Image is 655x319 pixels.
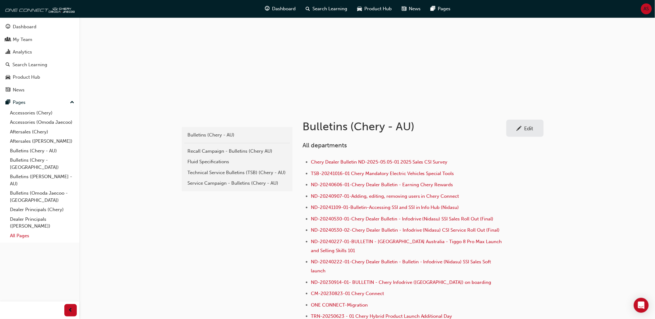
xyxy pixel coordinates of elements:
[524,125,533,132] div: Edit
[2,97,77,108] button: Pages
[311,193,459,199] a: ND-20240907-01-Adding, editing, removing users in Chery Connect
[184,130,290,141] a: Bulletins (Chery - AU)
[6,87,10,93] span: news-icon
[70,99,74,107] span: up-icon
[13,74,40,81] div: Product Hub
[311,280,491,285] a: ND-20230914-01- BULLETIN - Chery Infodrive ([GEOGRAPHIC_DATA]) on boarding
[357,5,362,13] span: car-icon
[311,239,503,253] a: ND-20240227-01-BULLETIN - [GEOGRAPHIC_DATA] Australia - Tiggo 8 Pro Max Launch and Selling Skills...
[313,5,348,12] span: Search Learning
[7,136,77,146] a: Aftersales ([PERSON_NAME])
[506,120,544,137] a: Edit
[7,155,77,172] a: Bulletins (Chery - [GEOGRAPHIC_DATA])
[438,5,451,12] span: Pages
[12,61,47,68] div: Search Learning
[311,313,452,319] a: TRN-20250623 - 01 Chery Hybrid Product Launch Additional Day
[265,5,270,13] span: guage-icon
[353,2,397,15] a: car-iconProduct Hub
[365,5,392,12] span: Product Hub
[301,2,353,15] a: search-iconSearch Learning
[634,298,649,313] div: Open Intercom Messenger
[6,100,10,105] span: pages-icon
[187,180,287,187] div: Service Campaign - Bulletins (Chery - AU)
[2,46,77,58] a: Analytics
[184,167,290,178] a: Technical Service Bulletins (TSB) (Chery - AU)
[431,5,436,13] span: pages-icon
[13,49,32,56] div: Analytics
[397,2,426,15] a: news-iconNews
[6,49,10,55] span: chart-icon
[7,205,77,215] a: Dealer Principals (Chery)
[306,5,310,13] span: search-icon
[187,169,287,176] div: Technical Service Bulletins (TSB) (Chery - AU)
[311,205,459,210] a: ND-20241109-01-Bulletin-Accessing SSI and SSI in Info Hub (Nidasu)
[311,259,492,274] a: ND-20240222-01-Chery Dealer Bulletin - Bulletin - Infodrive (Nidasu) SSI Sales Soft launch
[409,5,421,12] span: News
[7,172,77,188] a: Bulletins ([PERSON_NAME] - AU)
[187,158,287,165] div: Fluid Specifications
[13,36,32,43] div: My Team
[302,142,347,149] span: All departments
[6,75,10,80] span: car-icon
[13,23,36,30] div: Dashboard
[6,24,10,30] span: guage-icon
[402,5,407,13] span: news-icon
[184,146,290,157] a: Recall Campaign - Bulletins (Chery AU)
[7,231,77,241] a: All Pages
[68,307,73,314] span: prev-icon
[2,59,77,71] a: Search Learning
[2,21,77,33] a: Dashboard
[184,178,290,189] a: Service Campaign - Bulletins (Chery - AU)
[311,159,448,165] a: Chery Dealer Bulletin ND-2025-05.05-01 2025 Sales CSI Survey
[13,86,25,94] div: News
[644,5,649,12] span: AS
[13,99,25,106] div: Pages
[272,5,296,12] span: Dashboard
[7,215,77,231] a: Dealer Principals ([PERSON_NAME])
[187,148,287,155] div: Recall Campaign - Bulletins (Chery AU)
[7,127,77,137] a: Aftersales (Chery)
[7,188,77,205] a: Bulletins (Omoda Jaecoo - [GEOGRAPHIC_DATA])
[311,227,500,233] a: ND-20240530-02-Chery Dealer Bulletin - Infodrive (Nidasu) CSI Service Roll Out (Final)
[311,171,454,176] a: TSB-20241016-01 Chery Mandatory Electric Vehicles Special Tools
[260,2,301,15] a: guage-iconDashboard
[7,118,77,127] a: Accessories (Omoda Jaecoo)
[184,156,290,167] a: Fluid Specifications
[311,302,368,308] a: ONE CONNECT-Migration
[187,132,287,139] div: Bulletins (Chery - AU)
[7,108,77,118] a: Accessories (Chery)
[2,72,77,83] a: Product Hub
[311,216,494,222] a: ND-20240530-01-Chery Dealer Bulletin - Infodrive (Nidasu) SSI Sales Roll Out (Final)
[641,3,652,14] button: AS
[311,182,453,187] a: ND-20240606-01-Chery Dealer Bulletin - Earning Chery Rewards
[6,62,10,68] span: search-icon
[7,146,77,156] a: Bulletins (Chery - AU)
[6,37,10,43] span: people-icon
[3,2,75,15] img: oneconnect
[2,84,77,96] a: News
[2,34,77,45] a: My Team
[302,120,506,133] h1: Bulletins (Chery - AU)
[517,126,522,132] span: pencil-icon
[2,20,77,97] button: DashboardMy TeamAnalyticsSearch LearningProduct HubNews
[311,291,384,296] a: CM-20230823-01 Chery Connect
[426,2,456,15] a: pages-iconPages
